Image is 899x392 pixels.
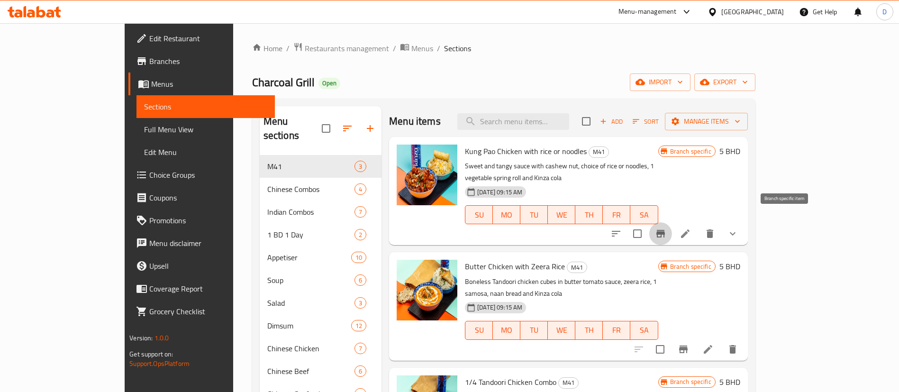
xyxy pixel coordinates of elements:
[128,277,275,300] a: Coverage Report
[267,161,354,172] span: M41
[260,337,382,360] div: Chinese Chicken7
[548,321,575,340] button: WE
[575,321,603,340] button: TH
[293,42,389,55] a: Restaurants management
[305,43,389,54] span: Restaurants management
[493,205,520,224] button: MO
[465,205,493,224] button: SU
[128,209,275,232] a: Promotions
[129,357,190,370] a: Support.OpsPlatform
[719,260,740,273] h6: 5 BHD
[520,321,548,340] button: TU
[444,43,471,54] span: Sections
[352,321,366,330] span: 12
[721,338,744,361] button: delete
[727,228,738,239] svg: Show Choices
[260,201,382,223] div: Indian Combos7
[267,320,351,331] div: Dimsum
[721,7,784,17] div: [GEOGRAPHIC_DATA]
[260,178,382,201] div: Chinese Combos4
[355,344,366,353] span: 7
[128,300,275,323] a: Grocery Checklist
[665,113,748,130] button: Manage items
[355,367,366,376] span: 6
[351,252,366,263] div: items
[355,162,366,171] span: 3
[589,146,608,157] span: M41
[336,117,359,140] span: Sort sections
[128,164,275,186] a: Choice Groups
[465,276,658,300] p: Boneless Tandoori chicken cubes in butter tomato sauce, zeera rice, 1 samosa, naan bread and Kinz...
[694,73,755,91] button: export
[354,274,366,286] div: items
[397,145,457,205] img: Kung Pao Chicken with rice or noodles
[666,147,715,156] span: Branch specific
[567,262,587,273] div: M41
[267,229,354,240] span: 1 BD 1 Day
[437,43,440,54] li: /
[354,161,366,172] div: items
[128,73,275,95] a: Menus
[457,113,569,130] input: search
[882,7,887,17] span: D
[128,186,275,209] a: Coupons
[355,299,366,308] span: 3
[397,260,457,320] img: Butter Chicken with Zeera Rice
[151,78,267,90] span: Menus
[354,365,366,377] div: items
[473,303,526,312] span: [DATE] 09:15 AM
[630,73,690,91] button: import
[136,141,275,164] a: Edit Menu
[129,332,153,344] span: Version:
[497,323,517,337] span: MO
[149,237,267,249] span: Menu disclaimer
[260,246,382,269] div: Appetiser10
[558,377,579,389] div: M41
[548,205,575,224] button: WE
[524,208,544,222] span: TU
[575,205,603,224] button: TH
[260,155,382,178] div: M413
[702,76,748,88] span: export
[666,262,715,271] span: Branch specific
[596,114,627,129] span: Add item
[579,323,599,337] span: TH
[465,259,565,273] span: Butter Chicken with Zeera Rice
[520,205,548,224] button: TU
[267,183,354,195] span: Chinese Combos
[149,33,267,44] span: Edit Restaurant
[267,252,351,263] span: Appetiser
[149,55,267,67] span: Branches
[497,208,517,222] span: MO
[154,332,169,344] span: 1.0.0
[637,76,683,88] span: import
[576,111,596,131] span: Select section
[552,208,572,222] span: WE
[128,255,275,277] a: Upsell
[263,114,322,143] h2: Menu sections
[149,169,267,181] span: Choice Groups
[267,343,354,354] span: Chinese Chicken
[149,260,267,272] span: Upsell
[260,360,382,383] div: Chinese Beef6
[149,215,267,226] span: Promotions
[599,116,624,127] span: Add
[559,377,578,388] span: M41
[630,114,661,129] button: Sort
[465,160,658,184] p: Sweet and tangy sauce with cashew nut, choice of rice or noodles, 1 vegetable spring roll and Kin...
[267,206,354,218] span: Indian Combos
[359,117,381,140] button: Add section
[144,124,267,135] span: Full Menu View
[267,365,354,377] span: Chinese Beef
[267,274,354,286] span: Soup
[267,297,354,309] span: Salad
[633,116,659,127] span: Sort
[354,229,366,240] div: items
[605,222,627,245] button: sort-choices
[465,144,587,158] span: Kung Pao Chicken with rice or noodles
[666,377,715,386] span: Branch specific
